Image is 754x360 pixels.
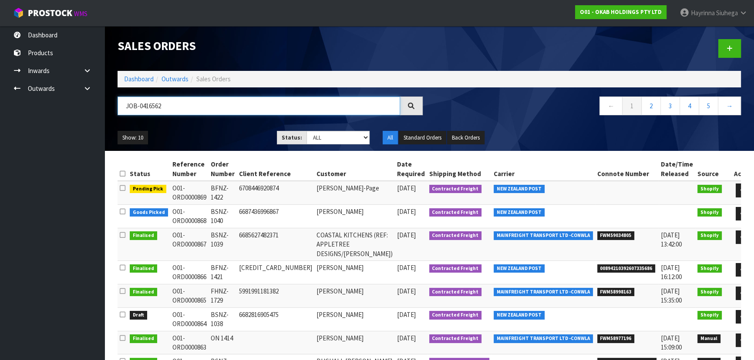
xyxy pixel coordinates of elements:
td: [PERSON_NAME] [314,307,395,331]
span: Shopify [697,185,722,193]
span: FWM58977196 [597,334,635,343]
span: MAINFREIGHT TRANSPORT LTD -CONWLA [494,231,593,240]
span: Sales Orders [196,75,231,83]
td: [PERSON_NAME] [314,204,395,228]
th: Shipping Method [427,157,492,181]
td: [PERSON_NAME] [314,284,395,307]
td: O01-ORD0000863 [170,331,209,354]
span: MAINFREIGHT TRANSPORT LTD -CONWLA [494,334,593,343]
a: 3 [660,97,680,115]
td: BSNZ-1039 [209,228,237,260]
span: MAINFREIGHT TRANSPORT LTD -CONWLA [494,288,593,297]
span: [DATE] [397,310,416,319]
td: 5991991181382 [237,284,314,307]
span: Contracted Freight [429,334,482,343]
th: Carrier [491,157,595,181]
span: Finalised [130,231,157,240]
th: Client Reference [237,157,314,181]
span: [DATE] 15:35:00 [661,287,682,304]
td: O01-ORD0000864 [170,307,209,331]
td: O01-ORD0000868 [170,204,209,228]
button: Show: 10 [118,131,148,145]
span: Finalised [130,288,157,297]
td: 6708446920874 [237,181,314,204]
span: NEW ZEALAND POST [494,208,545,217]
td: O01-ORD0000865 [170,284,209,307]
nav: Page navigation [436,97,741,118]
input: Search sales orders [118,97,400,115]
span: ProStock [28,7,72,19]
td: [PERSON_NAME]-Page [314,181,395,204]
a: O01 - OKAB HOLDINGS PTY LTD [575,5,666,19]
span: [DATE] [397,263,416,272]
span: Finalised [130,264,157,273]
td: 6685627482371 [237,228,314,260]
td: BSNZ-1038 [209,307,237,331]
a: → [718,97,741,115]
span: [DATE] [397,207,416,216]
span: Pending Pick [130,185,166,193]
button: Back Orders [447,131,485,145]
td: BFNZ-1422 [209,181,237,204]
span: Draft [130,311,147,320]
td: COASTAL KITCHENS (REF: APPLETREE DESIGNS/[PERSON_NAME]) [314,228,395,260]
span: Siuhega [716,9,738,17]
strong: O01 - OKAB HOLDINGS PTY LTD [580,8,662,16]
span: [DATE] [397,287,416,295]
small: WMS [74,10,88,18]
span: Shopify [697,231,722,240]
td: [PERSON_NAME] [314,260,395,284]
span: Contracted Freight [429,185,482,193]
span: [DATE] [397,231,416,239]
td: FHNZ-1729 [209,284,237,307]
span: Hayrinna [691,9,715,17]
a: 2 [641,97,661,115]
a: Outwards [162,75,188,83]
span: FWM59034805 [597,231,635,240]
span: NEW ZEALAND POST [494,264,545,273]
span: NEW ZEALAND POST [494,185,545,193]
h1: Sales Orders [118,39,423,52]
span: Shopify [697,208,722,217]
span: Shopify [697,264,722,273]
th: Reference Number [170,157,209,181]
span: Contracted Freight [429,264,482,273]
td: [CREDIT_CARD_NUMBER] [237,260,314,284]
td: BSNZ-1040 [209,204,237,228]
a: 4 [680,97,699,115]
th: Source [695,157,732,181]
th: Customer [314,157,395,181]
th: Connote Number [595,157,659,181]
td: BFNZ-1421 [209,260,237,284]
th: Order Number [209,157,237,181]
span: 00894210392607335686 [597,264,656,273]
span: [DATE] 16:12:00 [661,263,682,281]
td: O01-ORD0000866 [170,260,209,284]
strong: Status: [282,134,302,141]
th: Date Required [395,157,427,181]
td: O01-ORD0000867 [170,228,209,260]
td: 6682816905475 [237,307,314,331]
span: Shopify [697,311,722,320]
th: Date/Time Released [659,157,695,181]
button: All [383,131,398,145]
a: 1 [622,97,642,115]
span: FWM58998163 [597,288,635,297]
span: [DATE] 13:42:00 [661,231,682,248]
span: Contracted Freight [429,311,482,320]
span: Manual [697,334,720,343]
td: 6687436996867 [237,204,314,228]
a: Dashboard [124,75,154,83]
span: Finalised [130,334,157,343]
a: 5 [699,97,718,115]
img: cube-alt.png [13,7,24,18]
span: Contracted Freight [429,288,482,297]
span: Contracted Freight [429,208,482,217]
span: [DATE] [397,184,416,192]
td: O01-ORD0000869 [170,181,209,204]
span: [DATE] 15:09:00 [661,334,682,351]
button: Standard Orders [399,131,446,145]
span: [DATE] [397,334,416,342]
span: Goods Picked [130,208,168,217]
th: Status [128,157,170,181]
